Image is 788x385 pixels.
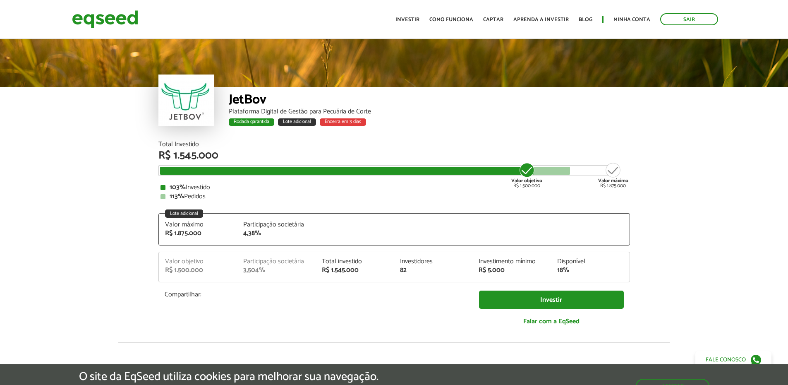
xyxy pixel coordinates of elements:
[229,93,630,108] div: JetBov
[165,230,231,237] div: R$ 1.875.000
[170,182,186,193] strong: 103%
[613,17,650,22] a: Minha conta
[598,177,628,185] strong: Valor máximo
[165,221,231,228] div: Valor máximo
[579,17,592,22] a: Blog
[229,118,274,126] div: Rodada garantida
[243,230,309,237] div: 4,38%
[165,209,203,218] div: Lote adicional
[165,258,231,265] div: Valor objetivo
[429,17,473,22] a: Como funciona
[395,17,419,22] a: Investir
[598,162,628,188] div: R$ 1.875.000
[320,118,366,126] div: Encerra em 3 dias
[160,193,628,200] div: Pedidos
[660,13,718,25] a: Sair
[513,17,569,22] a: Aprenda a investir
[243,258,309,265] div: Participação societária
[243,267,309,274] div: 3,504%
[322,258,388,265] div: Total investido
[695,351,771,368] a: Fale conosco
[400,267,466,274] div: 82
[479,258,545,265] div: Investimento mínimo
[400,258,466,265] div: Investidores
[511,162,542,188] div: R$ 1.500.000
[79,371,378,383] h5: O site da EqSeed utiliza cookies para melhorar sua navegação.
[72,8,138,30] img: EqSeed
[165,267,231,274] div: R$ 1.500.000
[229,108,630,115] div: Plataforma Digital de Gestão para Pecuária de Corte
[479,291,624,309] a: Investir
[278,118,316,126] div: Lote adicional
[243,221,309,228] div: Participação societária
[158,150,630,161] div: R$ 1.545.000
[479,267,545,274] div: R$ 5.000
[483,17,503,22] a: Captar
[158,141,630,148] div: Total Investido
[557,258,623,265] div: Disponível
[479,313,624,330] a: Falar com a EqSeed
[557,267,623,274] div: 18%
[165,291,467,298] p: Compartilhar:
[322,267,388,274] div: R$ 1.545.000
[170,191,184,202] strong: 113%
[160,184,628,191] div: Investido
[511,177,542,185] strong: Valor objetivo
